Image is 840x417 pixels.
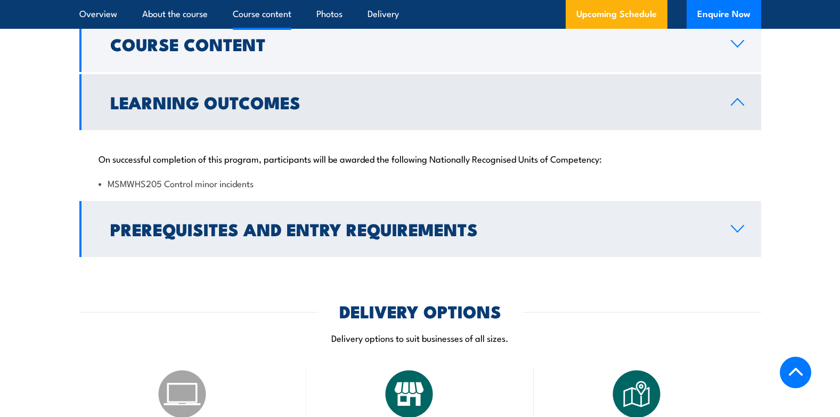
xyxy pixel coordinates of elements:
[110,94,714,109] h2: Learning Outcomes
[339,303,501,318] h2: DELIVERY OPTIONS
[79,16,761,72] a: Course Content
[79,201,761,257] a: Prerequisites and Entry Requirements
[79,74,761,130] a: Learning Outcomes
[79,332,761,344] p: Delivery options to suit businesses of all sizes.
[99,177,742,189] li: MSMWHS205 Control minor incidents
[110,221,714,236] h2: Prerequisites and Entry Requirements
[99,153,742,164] p: On successful completion of this program, participants will be awarded the following Nationally R...
[110,36,714,51] h2: Course Content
